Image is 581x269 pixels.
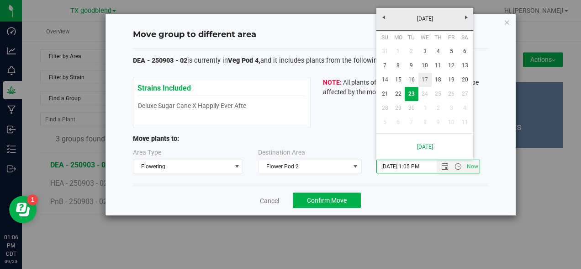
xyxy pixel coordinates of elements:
[133,135,179,143] span: Move plants to:
[260,196,279,205] a: Cancel
[405,59,418,73] a: 9
[228,57,260,65] span: Veg Pod 4,
[258,148,305,157] label: Destination Area
[432,31,445,44] th: Thursday
[391,73,405,87] a: 15
[378,59,391,73] a: 7
[378,31,391,44] th: Sunday
[437,163,453,170] span: Open the date view
[450,163,466,170] span: Open the time view
[323,79,342,86] b: NOTE:
[405,31,418,44] th: Tuesday
[27,194,38,205] iframe: Resource center unread badge
[418,59,432,73] a: 10
[137,79,191,92] span: Strains Included
[445,73,458,87] a: 19
[376,10,391,24] a: Previous
[378,73,391,87] a: 14
[418,44,432,59] a: 3
[405,87,418,101] a: 23
[405,73,418,87] a: 16
[458,59,471,73] a: 13
[445,44,458,59] a: 5
[391,59,405,73] a: 8
[133,56,488,66] p: is currently in and it includes plants from the following
[376,12,474,26] a: [DATE]
[378,87,391,101] a: 21
[133,29,488,41] h4: Move group to different area
[259,160,350,173] span: Flower Pod 2
[307,197,347,204] span: Confirm Move
[133,57,187,65] span: DEA - 250903 - 02
[459,10,473,24] a: Next
[418,73,432,87] a: 17
[445,31,458,44] th: Friday
[9,196,37,223] iframe: Resource center
[458,73,471,87] a: 20
[432,59,445,73] a: 11
[391,87,405,101] a: 22
[418,31,432,44] th: Wednesday
[405,87,418,101] td: Current focused date is 9/23/2025
[432,44,445,59] a: 4
[293,193,361,208] button: Confirm Move
[445,59,458,73] a: 12
[381,137,468,156] a: [DATE]
[133,148,161,157] label: Area Type
[133,160,232,173] span: Flowering
[391,31,405,44] th: Monday
[458,31,471,44] th: Saturday
[465,160,481,173] span: Set Current date
[458,44,471,59] a: 6
[432,73,445,87] a: 18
